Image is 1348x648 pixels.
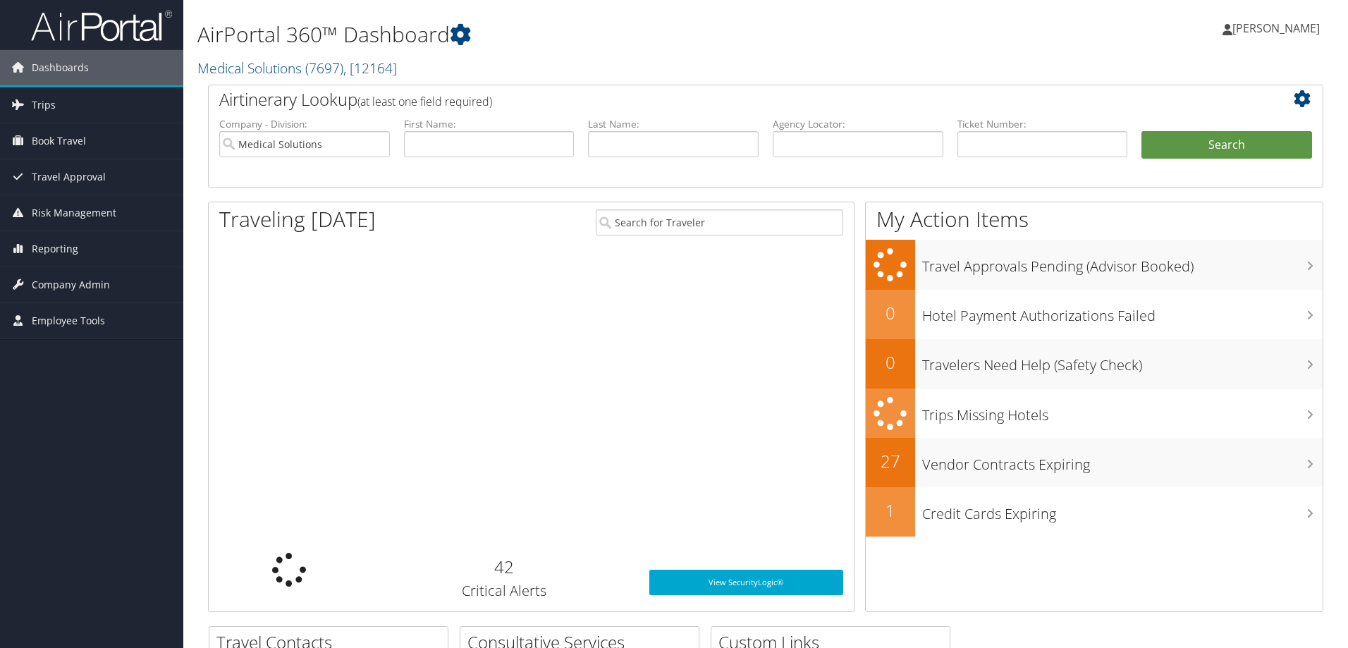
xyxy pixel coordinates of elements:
a: Travel Approvals Pending (Advisor Booked) [866,240,1323,290]
h3: Trips Missing Hotels [922,398,1323,425]
label: Ticket Number: [957,117,1128,131]
h1: My Action Items [866,204,1323,234]
h2: 0 [866,301,915,325]
h3: Critical Alerts [381,581,628,601]
h2: 27 [866,449,915,473]
a: 0Travelers Need Help (Safety Check) [866,339,1323,389]
span: [PERSON_NAME] [1232,20,1320,36]
a: View SecurityLogic® [649,570,843,595]
span: Company Admin [32,267,110,302]
span: Trips [32,87,56,123]
span: ( 7697 ) [305,59,343,78]
label: Company - Division: [219,117,390,131]
h2: 1 [866,499,915,522]
input: Search for Traveler [596,209,843,236]
label: Last Name: [588,117,759,131]
h3: Credit Cards Expiring [922,497,1323,524]
span: Book Travel [32,123,86,159]
h3: Travel Approvals Pending (Advisor Booked) [922,250,1323,276]
h2: Airtinerary Lookup [219,87,1219,111]
h3: Travelers Need Help (Safety Check) [922,348,1323,375]
h2: 0 [866,350,915,374]
span: (at least one field required) [357,94,492,109]
a: [PERSON_NAME] [1223,7,1334,49]
img: airportal-logo.png [31,9,172,42]
a: 1Credit Cards Expiring [866,487,1323,537]
span: Dashboards [32,50,89,85]
span: , [ 12164 ] [343,59,397,78]
span: Travel Approval [32,159,106,195]
a: 0Hotel Payment Authorizations Failed [866,290,1323,339]
a: Trips Missing Hotels [866,389,1323,439]
h1: Traveling [DATE] [219,204,376,234]
span: Risk Management [32,195,116,231]
span: Reporting [32,231,78,267]
span: Employee Tools [32,303,105,338]
a: 27Vendor Contracts Expiring [866,438,1323,487]
button: Search [1141,131,1312,159]
h3: Vendor Contracts Expiring [922,448,1323,475]
label: Agency Locator: [773,117,943,131]
a: Medical Solutions [197,59,397,78]
h1: AirPortal 360™ Dashboard [197,20,955,49]
label: First Name: [404,117,575,131]
h2: 42 [381,555,628,579]
h3: Hotel Payment Authorizations Failed [922,299,1323,326]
